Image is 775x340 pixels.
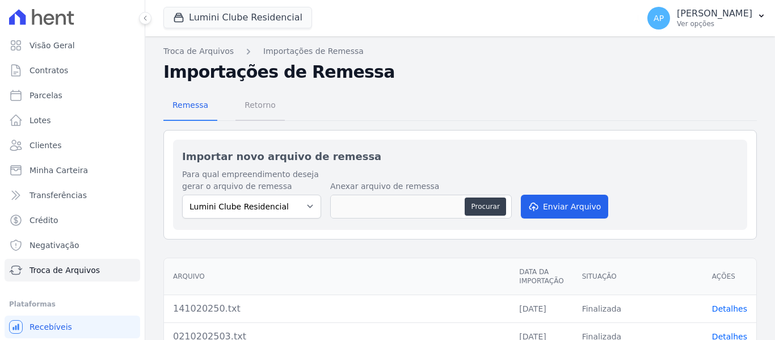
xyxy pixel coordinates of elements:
[5,316,140,338] a: Recebíveis
[5,109,140,132] a: Lotes
[166,94,215,116] span: Remessa
[30,215,58,226] span: Crédito
[30,90,62,101] span: Parcelas
[712,304,747,313] a: Detalhes
[5,209,140,232] a: Crédito
[573,295,703,322] td: Finalizada
[163,91,285,121] nav: Tab selector
[263,45,364,57] a: Importações de Remessa
[510,258,572,295] th: Data da Importação
[330,181,512,192] label: Anexar arquivo de remessa
[703,258,756,295] th: Ações
[163,45,234,57] a: Troca de Arquivos
[510,295,572,322] td: [DATE]
[163,91,217,121] a: Remessa
[677,8,752,19] p: [PERSON_NAME]
[638,2,775,34] button: AP [PERSON_NAME] Ver opções
[163,7,312,28] button: Lumini Clube Residencial
[163,62,757,82] h2: Importações de Remessa
[5,84,140,107] a: Parcelas
[30,165,88,176] span: Minha Carteira
[173,302,501,316] div: 141020250.txt
[30,40,75,51] span: Visão Geral
[30,240,79,251] span: Negativação
[30,140,61,151] span: Clientes
[5,159,140,182] a: Minha Carteira
[30,65,68,76] span: Contratos
[182,149,738,164] h2: Importar novo arquivo de remessa
[5,34,140,57] a: Visão Geral
[5,134,140,157] a: Clientes
[465,198,506,216] button: Procurar
[677,19,752,28] p: Ver opções
[5,234,140,257] a: Negativação
[30,265,100,276] span: Troca de Arquivos
[30,190,87,201] span: Transferências
[163,45,757,57] nav: Breadcrumb
[654,14,664,22] span: AP
[30,321,72,333] span: Recebíveis
[573,258,703,295] th: Situação
[235,91,285,121] a: Retorno
[164,258,510,295] th: Arquivo
[5,184,140,207] a: Transferências
[30,115,51,126] span: Lotes
[238,94,283,116] span: Retorno
[9,297,136,311] div: Plataformas
[5,59,140,82] a: Contratos
[5,259,140,282] a: Troca de Arquivos
[182,169,321,192] label: Para qual empreendimento deseja gerar o arquivo de remessa
[521,195,608,219] button: Enviar Arquivo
